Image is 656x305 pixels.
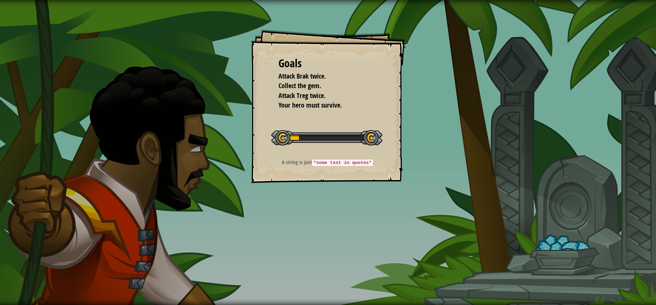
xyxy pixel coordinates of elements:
span: Attack Treg twice. [278,91,326,100]
li: Attack Brak twice. [270,71,376,81]
li: Attack Treg twice. [270,91,376,101]
p: A string is just . [260,158,397,166]
li: Collect the gem. [270,81,376,91]
code: "some text in quotes" [312,160,373,166]
span: Collect the gem. [278,81,321,90]
span: Your hero must survive. [278,100,342,110]
span: Attack Brak twice. [278,71,326,81]
li: Your hero must survive. [270,100,376,110]
div: Goals [278,56,378,71]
